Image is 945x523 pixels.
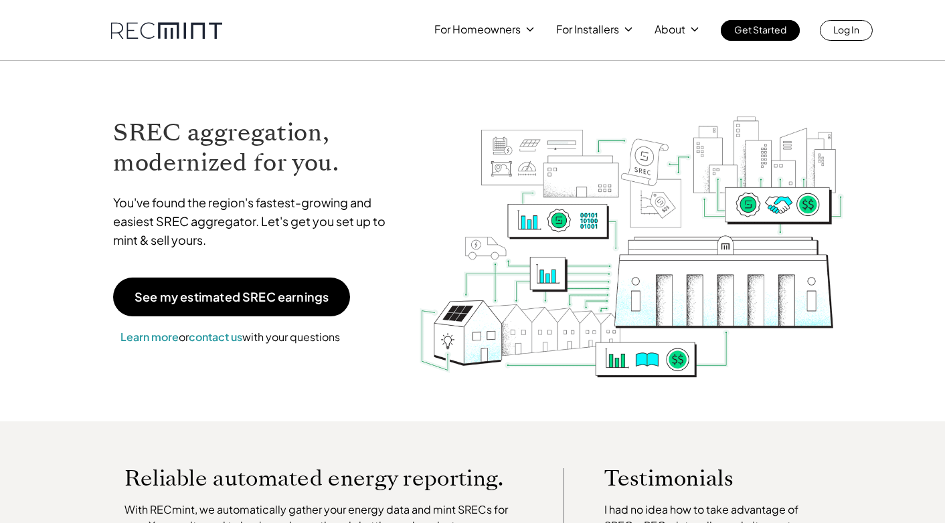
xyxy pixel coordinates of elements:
p: For Installers [556,20,619,39]
p: or with your questions [113,328,347,346]
a: See my estimated SREC earnings [113,278,350,316]
img: RECmint value cycle [418,81,845,381]
a: Log In [820,20,873,41]
p: About [655,20,685,39]
a: Get Started [721,20,800,41]
p: Get Started [734,20,786,39]
p: For Homeowners [434,20,521,39]
h1: SREC aggregation, modernized for you. [113,118,398,178]
p: Log In [833,20,859,39]
a: contact us [189,330,242,344]
p: Reliable automated energy reporting. [124,468,523,488]
p: See my estimated SREC earnings [135,291,329,303]
p: You've found the region's fastest-growing and easiest SREC aggregator. Let's get you set up to mi... [113,193,398,249]
p: Testimonials [604,468,804,488]
a: Learn more [120,330,179,344]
